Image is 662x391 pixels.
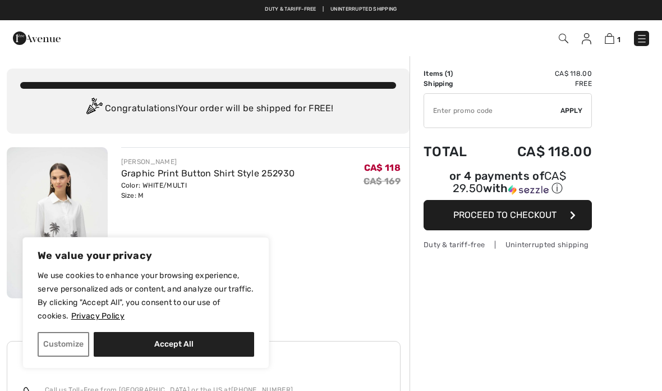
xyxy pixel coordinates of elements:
div: or 4 payments ofCA$ 29.50withSezzle Click to learn more about Sezzle [424,171,592,200]
td: Free [485,79,592,89]
button: Customize [38,332,89,357]
div: We value your privacy [22,237,269,369]
a: 1 [605,31,620,45]
td: Items ( ) [424,69,485,79]
span: CA$ 118 [364,162,401,173]
span: Proceed to Checkout [453,210,557,220]
img: Search [559,34,568,43]
td: CA$ 118.00 [485,133,592,171]
span: | [358,6,360,13]
img: Congratulation2.svg [82,98,105,120]
a: Privacy Policy [71,311,125,321]
td: Shipping [424,79,485,89]
a: Graphic Print Button Shirt Style 252930 [121,168,295,179]
img: My Info [582,33,591,44]
p: We use cookies to enhance your browsing experience, serve personalized ads or content, and analyz... [38,269,254,323]
a: Free Returns [366,6,404,13]
div: Color: WHITE/MULTI Size: M [121,180,295,201]
img: 1ère Avenue [13,27,61,49]
a: 1ère Avenue [13,32,61,43]
td: Total [424,133,485,171]
img: Menu [636,33,647,44]
s: CA$ 169 [364,176,401,187]
button: Proceed to Checkout [424,200,592,230]
div: [PERSON_NAME] [121,157,295,167]
span: CA$ 29.50 [453,169,566,195]
p: We value your privacy [38,249,254,262]
img: Sezzle [508,185,549,195]
td: CA$ 118.00 [485,69,592,79]
div: Duty & tariff-free | Uninterrupted shipping [424,239,592,250]
div: Congratulations! Your order will be shipped for FREE! [20,98,396,120]
span: 1 [447,70,450,78]
span: 1 [617,35,620,44]
img: Shopping Bag [605,33,614,44]
img: Graphic Print Button Shirt Style 252930 [7,147,108,298]
button: Accept All [94,332,254,357]
input: Promo code [424,94,560,128]
a: Free shipping on orders over $99 [258,6,352,13]
span: Apply [560,106,583,116]
div: or 4 payments of with [424,171,592,196]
